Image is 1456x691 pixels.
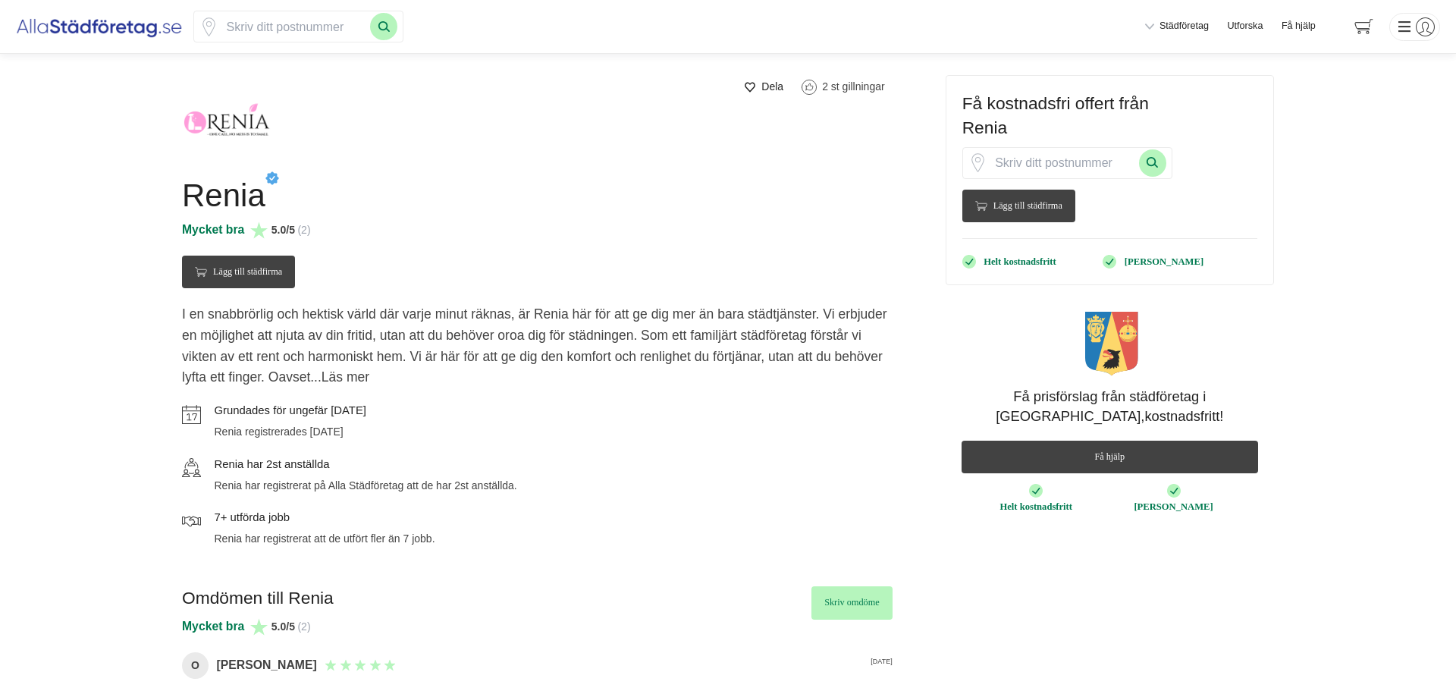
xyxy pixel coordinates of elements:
p: Helt kostnadsfritt [999,501,1072,514]
h5: Renia har 2st anställda [215,456,517,477]
a: Dela [739,76,789,98]
span: 5.0/5 [271,221,295,238]
span: Klicka för att använda din position. [199,17,218,36]
p: [PERSON_NAME] [217,656,317,675]
span: Mycket bra [182,620,244,633]
span: (2) [297,221,310,238]
: Lägg till städfirma [182,256,295,288]
h5: 7+ utförda jobb [215,509,435,530]
span: Verifierat av Mary Grafling [265,171,279,185]
h1: Renia [182,177,265,220]
a: Skriv omdöme [811,586,892,619]
p: [PERSON_NAME] [1125,256,1203,269]
p: Helt kostnadsfritt [984,256,1056,269]
svg: Pin / Karta [199,17,218,36]
a: Klicka för att gilla Renia [794,75,893,98]
input: Skriv ditt postnummer [987,148,1139,178]
button: Sök med postnummer [370,13,397,40]
span: (2) [297,618,310,635]
span: navigation-cart [1344,14,1384,40]
button: Sök med postnummer [1139,149,1166,177]
p: Renia har registrerat att de utfört fler än 7 jobb. [215,530,435,547]
h5: Grundades för ungefär [DATE] [215,402,366,423]
input: Skriv ditt postnummer [218,11,370,42]
span: Klicka för att använda din position. [968,153,987,172]
p: Renia registrerades [DATE] [215,423,366,440]
span: Få hjälp [962,441,1258,473]
p: Renia har registrerat på Alla Städföretag att de har 2st anställda. [215,477,517,494]
: Lägg till städfirma [962,190,1075,222]
h3: Få kostnadsfri offert från Renia [962,92,1257,146]
p: I en snabbrörlig och hektisk värld där varje minut räknas, är Renia här för att ge dig mer än bar... [182,304,893,394]
span: Få hjälp [1282,20,1316,33]
span: st gillningar [831,80,885,93]
span: Mycket bra [182,223,244,236]
p: [DATE] [871,656,892,667]
span: 2 [822,80,828,93]
svg: Pin / Karta [968,153,987,172]
span: Dela [761,78,783,95]
h3: Omdömen till Renia [182,586,334,617]
h4: Få prisförslag från städföretag i [GEOGRAPHIC_DATA], kostnadsfritt! [962,387,1258,430]
img: Alla Städföretag [16,14,183,39]
span: Städföretag [1159,20,1209,33]
img: Renia logotyp [182,75,349,166]
a: Utforska [1228,20,1263,33]
a: Läs mer [322,369,369,385]
p: [PERSON_NAME] [1134,501,1213,514]
span: 5.0/5 [271,618,295,635]
span: O [182,652,209,679]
